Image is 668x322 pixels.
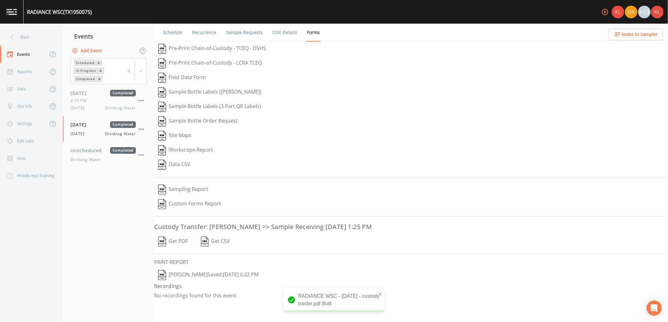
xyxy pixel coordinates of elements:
span: Completed [110,90,136,96]
button: Add Event [70,45,104,57]
span: Drinking Water [105,131,136,137]
h4: Recordings [154,282,668,290]
span: Unscheduled [70,147,106,154]
div: Kler Teran [611,6,625,18]
button: Field Data Form [154,71,210,85]
img: svg%3e [158,199,166,209]
span: Drinking Water [105,105,136,111]
button: Sampling Report [154,182,212,197]
button: Sample Bottle Labels ([PERSON_NAME]) [154,85,265,100]
a: Schedule [162,24,183,41]
p: No recordings found for this event. [154,292,668,299]
img: svg%3e [158,131,166,141]
span: 3:15 PM [70,98,91,104]
a: UnscheduledCompletedDrinking Water [63,142,154,168]
a: [DATE]Completed[DATE]Drinking Water [63,116,154,142]
span: Drinking Water [70,157,101,163]
img: svg%3e [158,185,166,195]
img: svg%3e [158,116,166,126]
div: David Weber [625,6,638,18]
a: Recurrence [191,24,217,41]
img: svg%3e [158,102,166,112]
img: svg%3e [158,160,166,170]
img: a84961a0472e9debc750dd08a004988d [625,6,637,18]
button: Sample Bottle Order Request [154,114,242,129]
div: Scheduled [74,60,95,66]
div: RADIANCE WSC - [DATE] - custody trasfer.pdf Built [284,288,384,312]
span: Completed [110,147,136,154]
button: Pre-Print Chain-of-Custody - TCEQ - DSHS [154,42,270,56]
div: Remove In Progress [97,67,104,74]
button: Get PDF [154,234,192,249]
button: [PERSON_NAME]Saved:[DATE] 6:22 PM [154,268,263,282]
div: Remove Completed [96,76,103,82]
a: Sample Requests [225,24,264,41]
div: Events [63,28,154,44]
img: svg%3e [158,58,166,68]
a: Forms [306,24,321,42]
div: In Progress [74,67,97,74]
img: logo [6,9,17,15]
h3: Custody Transfer: [PERSON_NAME] => Sample Receiving [DATE] 1:25 PM [154,222,668,232]
button: Workscope Report [154,143,217,158]
button: Sample Bottle Labels (3 Part QR Labels) [154,100,265,114]
img: svg%3e [201,237,209,247]
div: Completed [74,76,96,82]
div: Open Intercom Messenger [647,301,662,316]
span: [DATE] [70,90,91,96]
img: 9c4450d90d3b8045b2e5fa62e4f92659 [651,6,664,18]
button: Site Maps [154,129,196,143]
button: Data CSV [154,158,194,172]
button: Pre-Print Chain-of-Custody - LCRA TCEQ [154,56,266,71]
button: Get CSV [197,234,234,249]
div: Remove Scheduled [95,60,102,66]
img: 9c4450d90d3b8045b2e5fa62e4f92659 [612,6,624,18]
span: [DATE] [70,105,88,111]
div: +13 [638,6,651,18]
img: svg%3e [158,145,166,155]
span: Notes to Sampler [621,31,658,38]
img: svg%3e [158,270,166,280]
button: Custom Forms Report [154,197,225,211]
img: svg%3e [158,237,166,247]
span: Completed [110,121,136,128]
span: [DATE] [70,131,88,137]
img: svg%3e [158,73,166,83]
button: Notes to Sampler [609,29,663,40]
img: svg%3e [158,87,166,97]
img: svg%3e [158,44,166,54]
span: [DATE] [70,121,91,128]
a: COC Details [271,24,298,41]
h6: PRINT-REPORT [154,259,668,265]
button: close [378,290,382,297]
div: RADIANCE WSC (TX1050075) [27,8,92,16]
a: [DATE]Completed3:15 PM[DATE]Drinking Water [63,85,154,116]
